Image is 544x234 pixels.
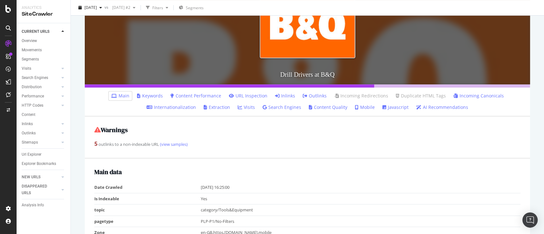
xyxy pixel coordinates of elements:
[186,5,204,11] span: Segments
[94,140,520,148] div: outlinks to a non-indexable URL
[22,74,48,81] div: Search Engines
[22,121,33,127] div: Inlinks
[382,104,409,110] a: Javascript
[229,93,267,99] a: URL Inspection
[111,93,129,99] a: Main
[22,102,43,109] div: HTTP Codes
[22,84,42,90] div: Distribution
[22,74,60,81] a: Search Engines
[176,3,206,13] button: Segments
[94,126,520,133] h2: Warnings
[22,93,44,100] div: Performance
[201,204,520,216] td: category/Tools&Equipment
[22,139,38,146] div: Sitemaps
[94,204,201,216] td: topic
[22,151,66,158] a: Url Explorer
[453,93,504,99] a: Incoming Canonicals
[22,28,60,35] a: CURRENT URLS
[137,93,163,99] a: Keywords
[303,93,327,99] a: Outlinks
[94,140,98,147] strong: 5
[22,65,60,72] a: Visits
[22,160,66,167] a: Explorer Bookmarks
[334,93,388,99] a: Incoming Redirections
[201,182,520,193] td: [DATE] 16:25:00
[147,104,196,110] a: Internationalization
[22,38,66,44] a: Overview
[201,193,520,204] td: Yes
[159,141,188,147] a: (view samples)
[22,65,31,72] div: Visits
[94,216,201,227] td: pagetype
[22,130,60,137] a: Outlinks
[105,4,110,10] span: vs
[22,202,44,209] div: Analysis Info
[85,65,530,84] h3: Drill Drivers at B&Q
[22,84,60,90] a: Distribution
[170,93,221,99] a: Content Performance
[76,3,105,13] button: [DATE]
[416,104,468,110] a: AI Recommendations
[143,3,171,13] button: Filters
[522,212,538,228] div: Open Intercom Messenger
[22,5,65,11] div: Analytics
[396,93,446,99] a: Duplicate HTML Tags
[22,47,66,53] a: Movements
[22,121,60,127] a: Inlinks
[204,104,230,110] a: Extraction
[22,160,56,167] div: Explorer Bookmarks
[94,168,520,175] h2: Main data
[110,5,130,10] span: 2025 Sep. 15th #2
[22,183,54,196] div: DISAPPEARED URLS
[22,202,66,209] a: Analysis Info
[22,47,42,53] div: Movements
[110,3,138,13] button: [DATE] #2
[84,5,97,10] span: 2025 Oct. 6th
[22,11,65,18] div: SiteCrawler
[94,182,201,193] td: Date Crawled
[22,38,37,44] div: Overview
[22,151,41,158] div: Url Explorer
[22,56,66,63] a: Segments
[263,104,301,110] a: Search Engines
[94,193,201,204] td: Is Indexable
[22,28,49,35] div: CURRENT URLS
[22,111,66,118] a: Content
[22,174,40,181] div: NEW URLS
[22,56,39,63] div: Segments
[355,104,375,110] a: Mobile
[22,130,36,137] div: Outlinks
[22,174,60,181] a: NEW URLS
[201,216,520,227] td: PLP-P1/No-Filters
[238,104,255,110] a: Visits
[309,104,347,110] a: Content Quality
[275,93,295,99] a: Inlinks
[22,183,60,196] a: DISAPPEARED URLS
[152,5,163,10] div: Filters
[22,93,60,100] a: Performance
[22,102,60,109] a: HTTP Codes
[22,111,35,118] div: Content
[22,139,60,146] a: Sitemaps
